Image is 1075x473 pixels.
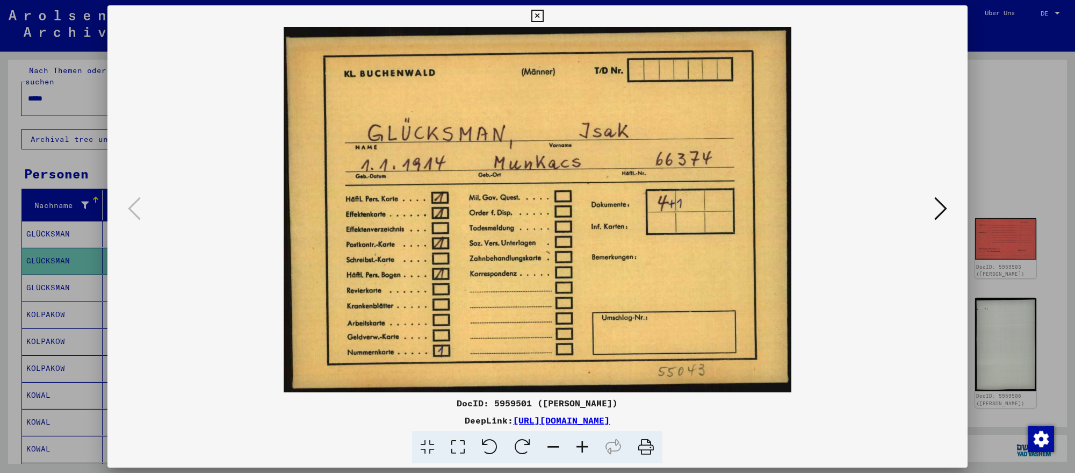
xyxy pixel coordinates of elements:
[107,414,968,427] div: DeepLink:
[1028,426,1054,451] div: Zustimmung ändern
[144,27,931,392] img: 001.jpg
[513,415,610,426] a: [URL][DOMAIN_NAME]
[107,397,968,410] div: DocID: 5959501 ([PERSON_NAME])
[1028,426,1054,452] img: Zustimmung ändern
